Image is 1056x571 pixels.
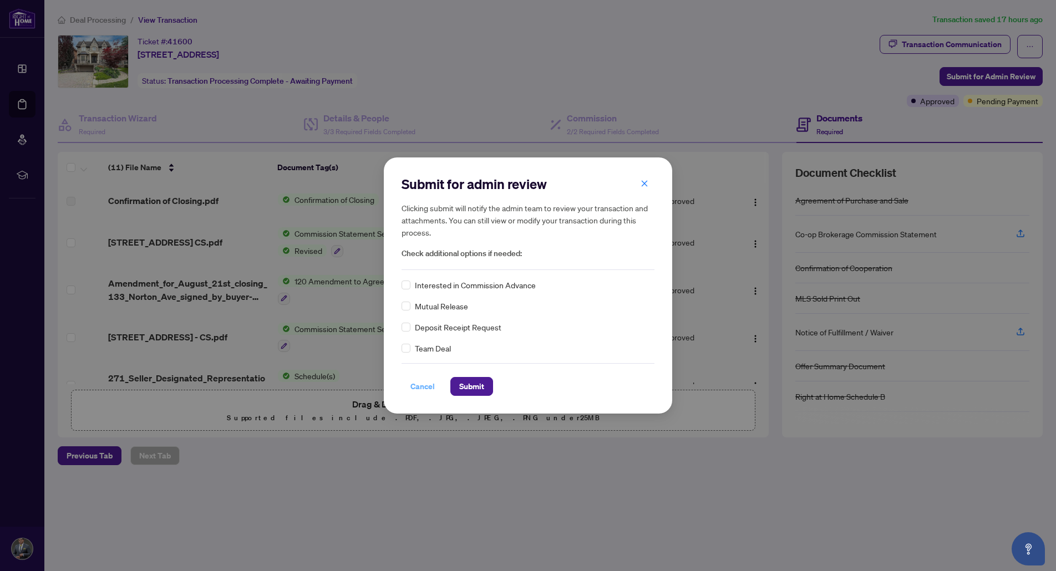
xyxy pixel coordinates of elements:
[415,300,468,312] span: Mutual Release
[410,378,435,395] span: Cancel
[415,342,451,354] span: Team Deal
[415,279,536,291] span: Interested in Commission Advance
[450,377,493,396] button: Submit
[402,202,654,238] h5: Clicking submit will notify the admin team to review your transaction and attachments. You can st...
[415,321,501,333] span: Deposit Receipt Request
[641,180,648,187] span: close
[402,175,654,193] h2: Submit for admin review
[402,377,444,396] button: Cancel
[1012,532,1045,565] button: Open asap
[402,247,654,260] span: Check additional options if needed:
[459,378,484,395] span: Submit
